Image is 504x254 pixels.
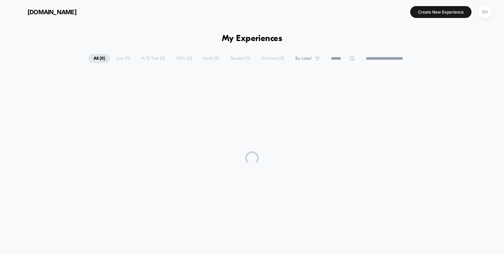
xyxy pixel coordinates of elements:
span: By Label [295,56,312,61]
button: [DOMAIN_NAME] [10,6,79,17]
span: [DOMAIN_NAME] [27,8,77,16]
h1: My Experiences [222,34,282,44]
button: RV [477,5,494,19]
button: Create New Experience [410,6,471,18]
span: All ( 0 ) [88,54,110,63]
div: RV [479,5,492,19]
